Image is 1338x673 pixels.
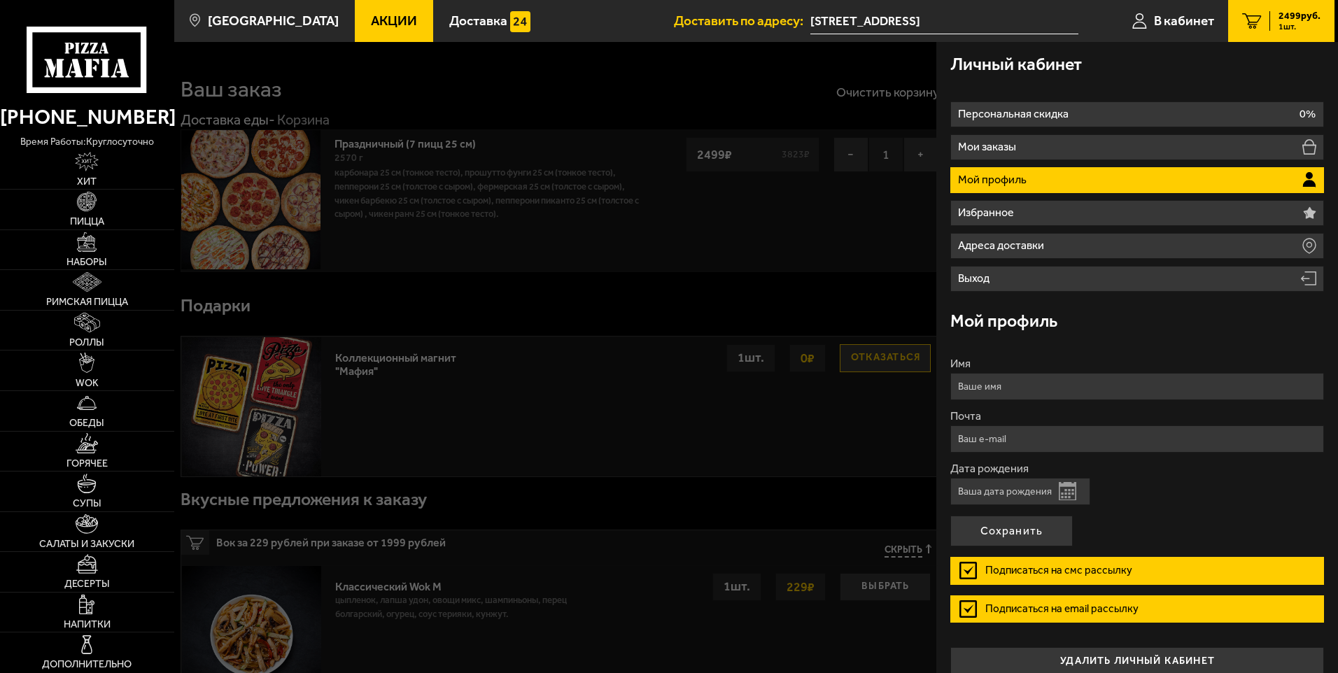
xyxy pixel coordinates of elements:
h3: Мой профиль [950,313,1057,330]
span: Роллы [69,338,104,348]
span: Дополнительно [42,660,132,670]
span: [GEOGRAPHIC_DATA] [208,14,339,27]
input: Ваш e-mail [950,425,1324,453]
p: 0% [1300,108,1316,120]
p: Избранное [958,207,1017,218]
button: Сохранить [950,516,1073,546]
span: В кабинет [1154,14,1214,27]
label: Подписаться на смс рассылку [950,557,1324,585]
span: Пицца [70,217,104,227]
span: Доставка [449,14,507,27]
p: Мои заказы [958,141,1020,153]
label: Дата рождения [950,463,1324,474]
span: Напитки [64,620,111,630]
h3: Личный кабинет [950,56,1082,73]
span: Акции [371,14,417,27]
button: Открыть календарь [1059,482,1076,500]
span: Доставить по адресу: [674,14,810,27]
p: Мой профиль [958,174,1030,185]
span: Супы [73,499,101,509]
label: Имя [950,358,1324,369]
p: Выход [958,273,993,284]
label: Подписаться на email рассылку [950,595,1324,623]
span: 2499 руб. [1279,11,1321,21]
span: Наборы [66,257,107,267]
p: Персональная скидка [958,108,1072,120]
span: WOK [76,378,99,388]
img: 15daf4d41897b9f0e9f617042186c801.svg [510,11,531,32]
input: Ваш адрес доставки [810,8,1078,34]
span: Римская пицца [46,297,128,307]
span: Пушкинский район, посёлок Шушары, Московское шоссе, 9Б [810,8,1078,34]
span: Хит [77,177,97,187]
p: Адреса доставки [958,240,1048,251]
input: Ваша дата рождения [950,478,1090,505]
span: 1 шт. [1279,22,1321,31]
input: Ваше имя [950,373,1324,400]
span: Салаты и закуски [39,539,134,549]
span: Горячее [66,459,108,469]
span: Десерты [64,579,110,589]
label: Почта [950,411,1324,422]
span: Обеды [69,418,104,428]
